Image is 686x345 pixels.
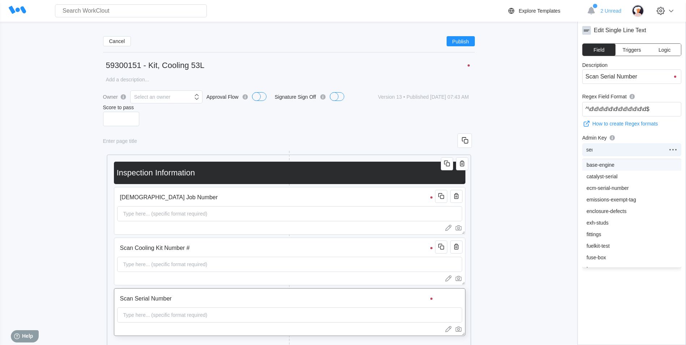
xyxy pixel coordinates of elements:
input: Enter a field description [582,69,681,84]
button: Approval Flow [252,92,267,101]
div: catalyst-serial [587,174,677,179]
input: Untitled section [114,166,463,180]
span: Cancel [109,39,125,44]
input: Enter page title [103,133,457,148]
input: Search WorkClout [55,4,207,17]
img: user-4.png [632,5,644,17]
a: Explore Templates [507,7,583,15]
div: exh-studs [587,220,677,226]
input: e.g. [0-9] [582,102,681,116]
span: Logic [659,47,670,52]
a: How to create Regex formats [582,119,681,128]
span: 2 Unread [600,8,621,14]
label: Admin Key [582,134,681,143]
div: enclosure-defects [587,208,677,214]
div: Type here... (specific format required) [120,257,210,272]
input: Field description [117,241,438,255]
button: Logic [648,44,681,56]
span: Field [593,47,604,52]
label: Score to pass [103,105,475,112]
div: fittings [587,231,677,237]
div: base-engine [587,162,677,168]
div: Type here... (specific format required) [120,308,210,322]
span: Triggers [623,47,641,52]
div: emissions-exempt-tag [587,197,677,203]
div: Edit Single Line Text [594,27,646,34]
button: Signature Sign Off [330,92,344,101]
div: harness [587,266,677,272]
label: Approval Flow [203,89,271,105]
button: Version 13 • Published [DATE] 07:43 AM [372,91,474,102]
input: Field description [117,291,438,306]
span: Version 13 • Published [DATE] 07:43 AM [378,94,469,99]
label: Owner [103,94,118,100]
label: Regex Field Format [582,93,681,102]
button: Field [583,44,615,56]
button: Publish [447,36,475,46]
button: Cancel [103,36,131,46]
div: How to create Regex formats [592,121,658,127]
input: Untitled form [103,58,475,73]
div: Type here... (specific format required) [120,206,210,221]
div: ecm-serial-number [587,185,677,191]
input: Field description [117,190,438,205]
div: Select an owner [134,94,170,100]
div: fuse-box [587,255,677,260]
label: Description [582,62,681,69]
button: Triggers [615,44,648,56]
label: Signature Sign Off [270,89,348,105]
div: Explore Templates [519,8,560,14]
span: Publish [452,39,469,43]
div: fuelkit-test [587,243,677,249]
